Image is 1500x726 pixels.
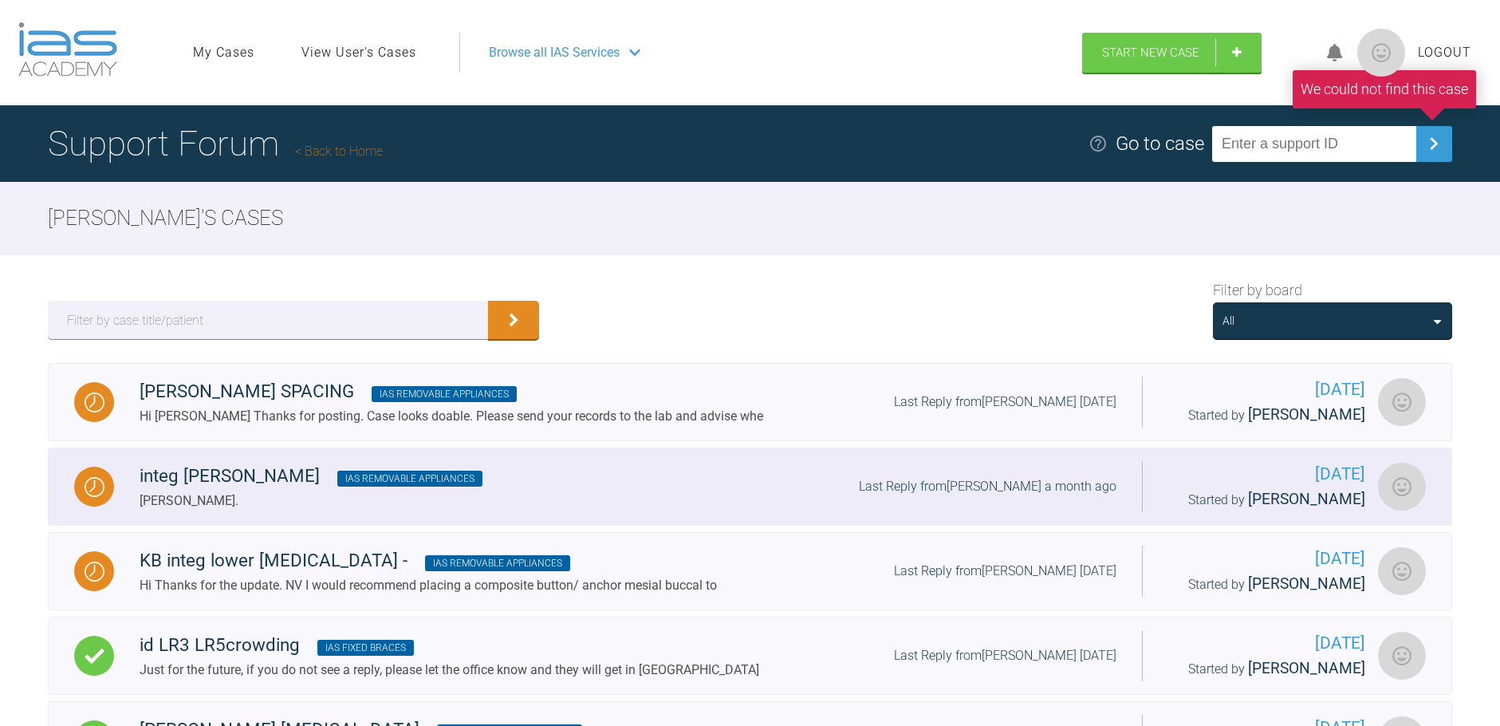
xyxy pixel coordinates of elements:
[1168,487,1365,512] div: Started by
[48,532,1452,610] a: WaitingKB integ lower [MEDICAL_DATA] - IAS Removable AppliancesHi Thanks for the update. NV I wou...
[894,392,1116,412] div: Last Reply from [PERSON_NAME] [DATE]
[85,477,104,497] img: Waiting
[18,22,117,77] img: logo-light.3e3ef733.png
[1168,572,1365,597] div: Started by
[489,42,620,63] span: Browse all IAS Services
[1212,126,1416,162] input: Enter a support ID
[1421,131,1447,156] img: chevronRight.28bd32b0.svg
[1248,490,1365,508] span: [PERSON_NAME]
[1222,312,1234,329] div: All
[48,301,488,339] input: Filter by case title/patient
[425,555,570,571] span: IAS Removable Appliances
[1378,463,1426,511] img: Lianne Joseph
[140,631,759,660] div: id LR3 LR5crowding
[48,448,1452,526] a: Waitinginteg [PERSON_NAME] IAS Removable Appliances[PERSON_NAME].Last Reply from[PERSON_NAME] a m...
[140,377,763,406] div: [PERSON_NAME] SPACING
[140,406,763,427] div: Hi [PERSON_NAME] Thanks for posting. Case looks doable. Please send your records to the lab and a...
[1102,45,1199,60] span: Start New Case
[140,491,482,511] div: [PERSON_NAME].
[48,363,1452,441] a: Waiting[PERSON_NAME] SPACING IAS Removable AppliancesHi [PERSON_NAME] Thanks for posting. Case lo...
[1248,574,1365,593] span: [PERSON_NAME]
[48,202,1452,235] h2: [PERSON_NAME] 's Cases
[1168,377,1365,403] span: [DATE]
[1168,461,1365,487] span: [DATE]
[1357,29,1405,77] img: profile.png
[1248,659,1365,677] span: [PERSON_NAME]
[1168,657,1365,681] div: Started by
[48,116,383,172] h1: Support Forum
[140,462,482,491] div: integ [PERSON_NAME]
[193,42,254,63] a: My Cases
[1116,128,1204,159] div: Go to case
[85,646,104,666] img: Complete
[301,42,416,63] a: View User's Cases
[1378,547,1426,595] img: Lianne Joseph
[1378,632,1426,680] img: Lianne Joseph
[1168,630,1365,657] span: [DATE]
[140,546,717,575] div: KB integ lower [MEDICAL_DATA] -
[1248,405,1365,424] span: [PERSON_NAME]
[894,645,1116,666] div: Last Reply from [PERSON_NAME] [DATE]
[1082,33,1262,73] a: Start New Case
[295,144,383,159] a: Back to Home
[1378,378,1426,426] img: Lianne Joseph
[859,476,1116,497] div: Last Reply from [PERSON_NAME] a month ago
[48,617,1452,695] a: Completeid LR3 LR5crowding IAS Fixed BracesJust for the future, if you do not see a reply, please...
[85,562,104,582] img: Waiting
[1168,403,1365,428] div: Started by
[317,640,414,656] span: IAS Fixed Braces
[372,386,517,402] span: IAS Removable Appliances
[85,393,104,412] img: Waiting
[140,575,717,596] div: Hi Thanks for the update. NV I would recommend placing a composite button/ anchor mesial buccal to
[1089,134,1108,153] img: help.e70b9f3d.svg
[1418,42,1471,63] a: Logout
[1168,546,1365,572] span: [DATE]
[140,660,759,681] div: Just for the future, if you do not see a reply, please let the office know and they will get in [...
[1213,279,1302,302] span: Filter by board
[894,561,1116,582] div: Last Reply from [PERSON_NAME] [DATE]
[337,471,482,487] span: IAS Removable Appliances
